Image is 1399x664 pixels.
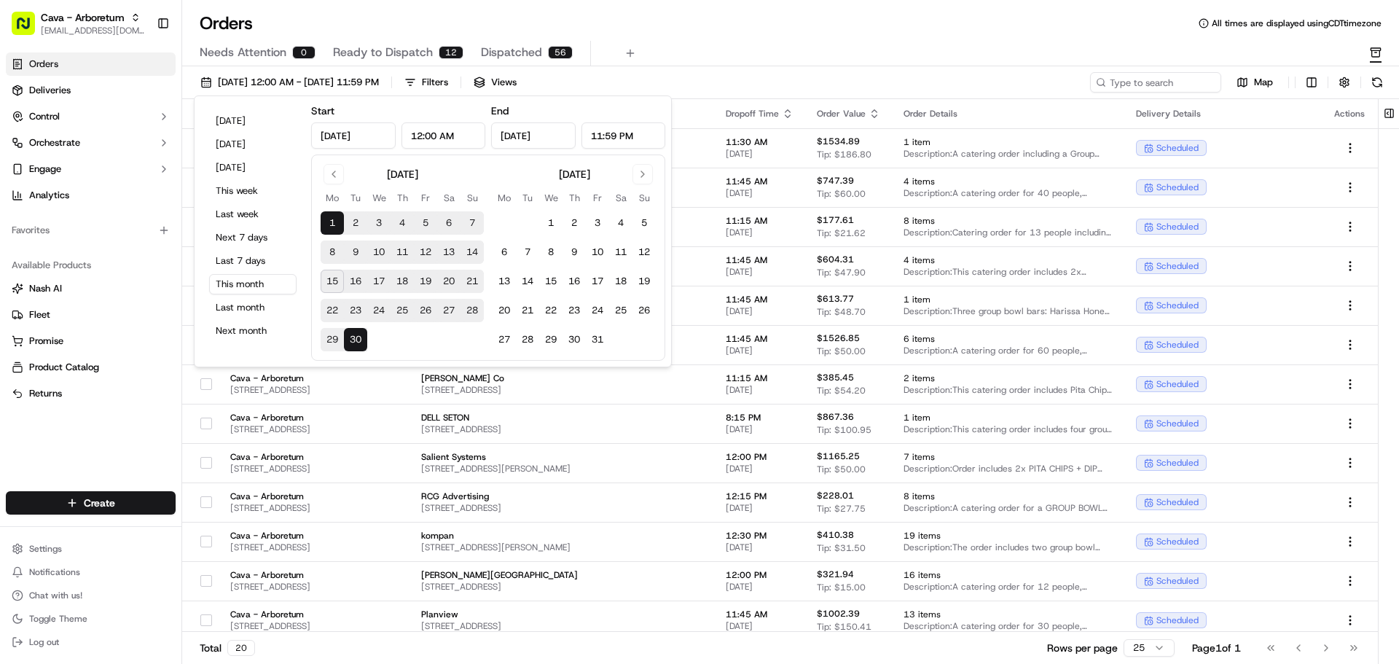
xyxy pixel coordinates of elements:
button: 11 [391,241,414,264]
button: 16 [344,270,367,293]
span: Description: This catering order includes Pita Chips + Dip and a Group Bowl Bar with Harissa Hone... [904,384,1113,396]
button: Map [1227,74,1282,91]
span: 8 items [904,491,1113,502]
input: Time [401,122,486,149]
span: [DATE] [726,305,793,317]
button: 17 [367,270,391,293]
img: Nash [15,15,44,44]
button: 7 [461,211,484,235]
span: $1534.89 [817,136,860,147]
span: 8:15 PM [726,412,793,423]
button: 8 [539,241,563,264]
span: $321.94 [817,569,854,580]
button: 26 [632,299,656,322]
span: [DATE] [726,384,793,396]
span: DELL SETON [421,412,702,423]
button: Start new chat [248,144,265,161]
button: Promise [6,329,176,353]
span: Map [1254,76,1273,89]
button: Fleet [6,303,176,327]
span: [STREET_ADDRESS] [230,502,310,514]
span: Tip: $48.70 [817,306,866,318]
button: 11 [609,241,632,264]
div: Dropoff Time [726,108,793,120]
div: [DATE] [387,167,418,181]
button: [DATE] [209,111,297,131]
button: 15 [321,270,344,293]
button: [DATE] [209,157,297,178]
th: Friday [586,190,609,206]
a: Deliveries [6,79,176,102]
span: 8 items [904,215,1113,227]
div: 0 [292,46,316,59]
span: 7 items [904,451,1113,463]
div: Order Value [817,108,880,120]
span: Cava - Arboretum [230,530,310,542]
p: Welcome 👋 [15,58,265,82]
span: [STREET_ADDRESS] [230,463,310,474]
span: 2 items [904,372,1113,384]
span: [STREET_ADDRESS] [230,542,310,553]
th: Saturday [437,190,461,206]
button: [DATE] 12:00 AM - [DATE] 11:59 PM [194,72,385,93]
div: Delivery Details [1136,108,1311,120]
span: Cava - Arboretum [230,569,310,581]
span: scheduled [1156,339,1199,351]
span: Tip: $50.00 [817,464,866,475]
input: Date [491,122,576,149]
span: Analytics [29,189,69,202]
span: $604.31 [817,254,854,265]
span: Settings [29,543,62,555]
span: [STREET_ADDRESS][PERSON_NAME] [421,463,702,474]
a: Powered byPylon [103,361,176,372]
span: Tip: $50.00 [817,345,866,357]
span: Tip: $100.95 [817,424,871,436]
button: 31 [586,328,609,351]
button: 2 [563,211,586,235]
span: Engage [29,163,61,176]
button: 14 [516,270,539,293]
img: 1736555255976-a54dd68f-1ca7-489b-9aae-adbdc363a1c4 [29,266,41,278]
span: Tip: $47.90 [817,267,866,278]
span: $613.77 [817,293,854,305]
button: 28 [516,328,539,351]
span: Needs Attention [200,44,286,61]
div: [DATE] [559,167,590,181]
button: See all [226,187,265,204]
button: Filters [398,72,455,93]
span: 12:00 PM [726,569,793,581]
button: Create [6,491,176,515]
span: [DATE] [726,463,793,474]
a: Nash AI [12,282,170,295]
span: scheduled [1156,575,1199,587]
button: 1 [321,211,344,235]
span: Description: A catering order for 12 people, including pita chips with hummus, Greek salads, Hari... [904,581,1113,593]
span: Knowledge Base [29,326,111,340]
input: Type to search [1090,72,1221,93]
button: Log out [6,632,176,652]
button: 15 [539,270,563,293]
a: Analytics [6,184,176,207]
th: Monday [321,190,344,206]
th: Tuesday [344,190,367,206]
span: Promise [29,335,63,348]
button: 8 [321,241,344,264]
span: 6 items [904,333,1113,345]
th: Monday [493,190,516,206]
button: 24 [367,299,391,322]
button: 20 [437,270,461,293]
span: 11:45 AM [726,333,793,345]
span: scheduled [1156,181,1199,193]
button: Engage [6,157,176,181]
button: Returns [6,382,176,405]
span: scheduled [1156,260,1199,272]
input: Date [311,122,396,149]
span: scheduled [1156,457,1199,469]
span: Tip: $54.20 [817,385,866,397]
span: Description: This catering order includes 2x ASSORTED DIPS + CHIPS, GROUP BOWL BAR - Grilled Chic... [904,266,1113,278]
button: 10 [367,241,391,264]
button: 24 [586,299,609,322]
span: Returns [29,387,62,400]
button: Cava - Arboretum [41,10,125,25]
